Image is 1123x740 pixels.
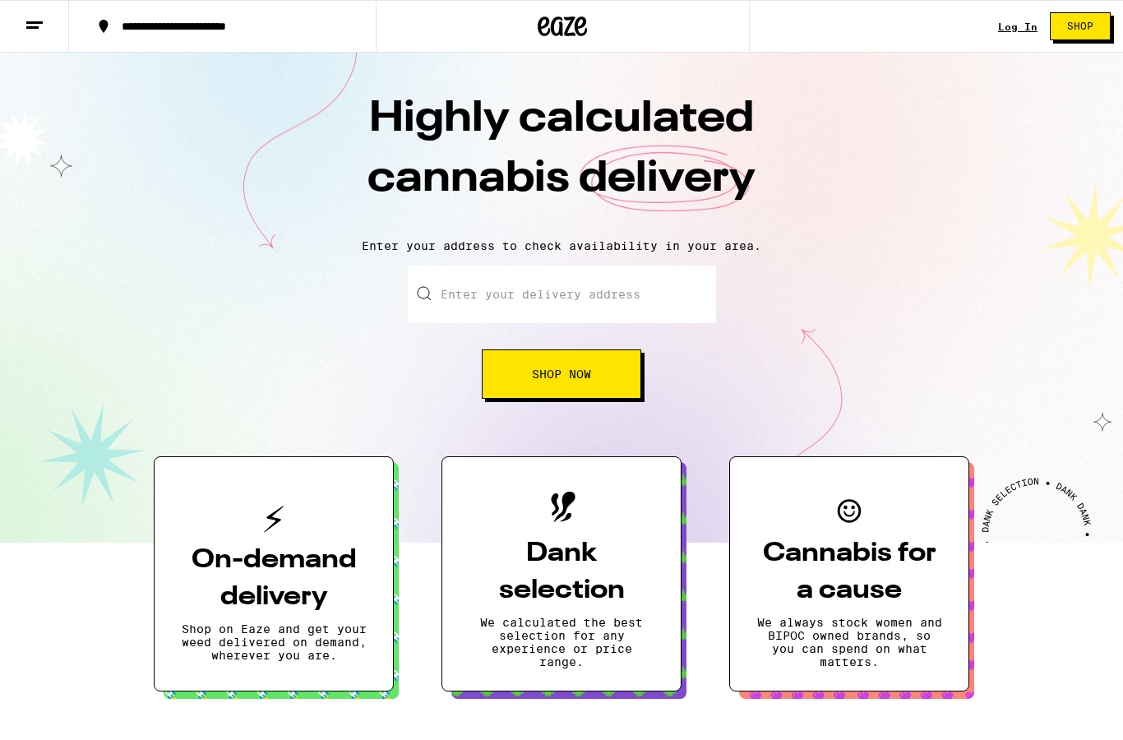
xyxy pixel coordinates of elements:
[181,542,367,616] h3: On-demand delivery
[16,239,1107,252] p: Enter your address to check availability in your area.
[998,21,1038,32] a: Log In
[1038,12,1123,40] a: Shop
[408,266,716,323] input: Enter your delivery address
[756,535,942,609] h3: Cannabis for a cause
[181,622,367,662] p: Shop on Eaze and get your weed delivered on demand, wherever you are.
[441,456,682,691] button: Dank selectionWe calculated the best selection for any experience or price range.
[532,368,591,380] span: Shop Now
[274,90,849,226] h1: Highly calculated cannabis delivery
[1050,12,1111,40] button: Shop
[729,456,969,691] button: Cannabis for a causeWe always stock women and BIPOC owned brands, so you can spend on what matters.
[469,535,654,609] h3: Dank selection
[1067,21,1093,31] span: Shop
[756,616,942,668] p: We always stock women and BIPOC owned brands, so you can spend on what matters.
[469,616,654,668] p: We calculated the best selection for any experience or price range.
[154,456,394,691] button: On-demand deliveryShop on Eaze and get your weed delivered on demand, wherever you are.
[482,349,641,399] button: Shop Now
